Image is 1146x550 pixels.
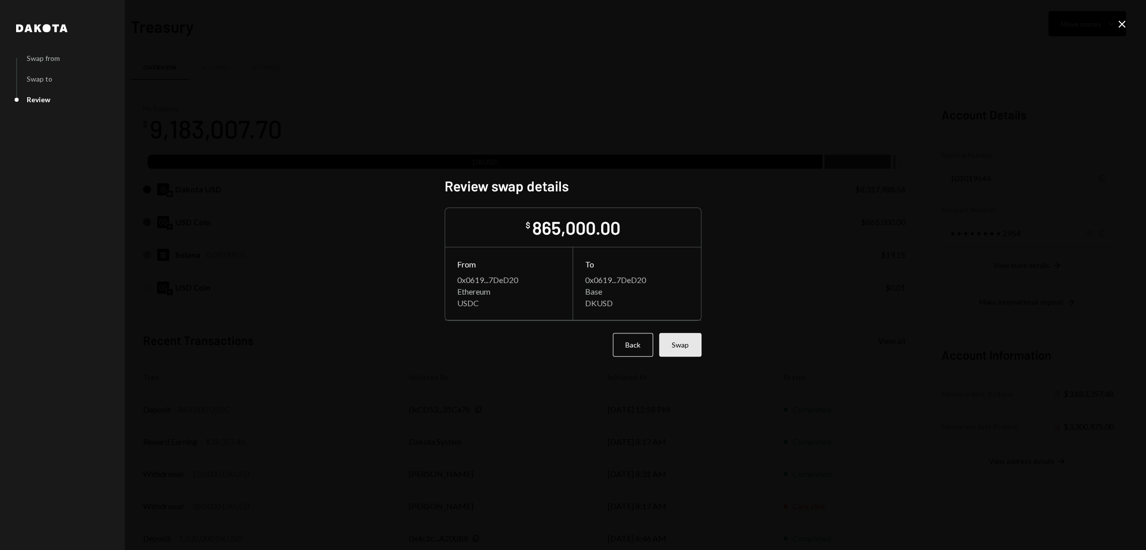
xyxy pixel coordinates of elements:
[585,298,689,308] div: DKUSD
[613,333,653,357] button: Back
[659,333,701,357] button: Swap
[457,259,560,269] div: From
[532,216,620,239] div: 865,000.00
[526,220,530,230] div: $
[457,287,560,296] div: Ethereum
[27,54,60,62] div: Swap from
[585,259,689,269] div: To
[457,275,560,285] div: 0x0619...7DeD20
[27,95,50,104] div: Review
[585,287,689,296] div: Base
[445,176,701,196] h2: Review swap details
[27,75,52,83] div: Swap to
[585,275,689,285] div: 0x0619...7DeD20
[457,298,560,308] div: USDC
